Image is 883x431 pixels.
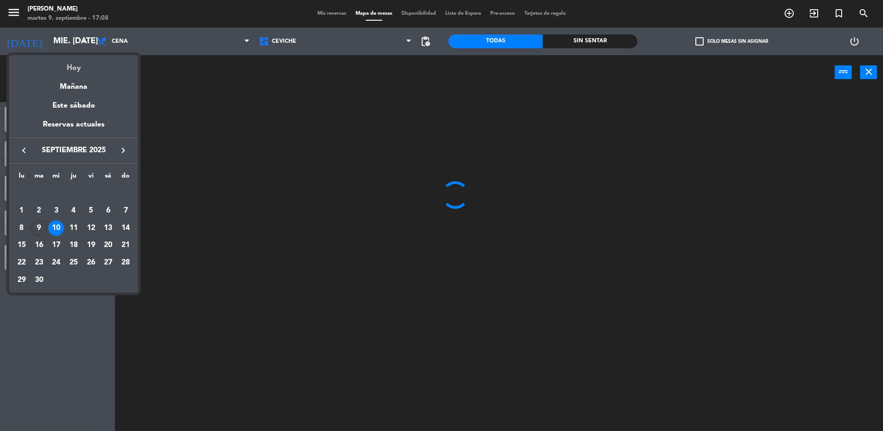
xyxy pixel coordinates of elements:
[31,272,47,288] div: 30
[117,219,134,237] td: 14 de septiembre de 2025
[9,119,138,138] div: Reservas actuales
[100,220,116,236] div: 13
[66,203,81,218] div: 4
[13,271,30,289] td: 29 de septiembre de 2025
[82,171,100,185] th: viernes
[100,219,117,237] td: 13 de septiembre de 2025
[16,144,32,156] button: keyboard_arrow_left
[65,171,82,185] th: jueves
[30,171,48,185] th: martes
[83,220,99,236] div: 12
[13,254,30,271] td: 22 de septiembre de 2025
[117,171,134,185] th: domingo
[82,236,100,254] td: 19 de septiembre de 2025
[13,171,30,185] th: lunes
[117,254,134,271] td: 28 de septiembre de 2025
[83,255,99,270] div: 26
[118,220,133,236] div: 14
[47,171,65,185] th: miércoles
[100,171,117,185] th: sábado
[82,219,100,237] td: 12 de septiembre de 2025
[32,144,115,156] span: septiembre 2025
[83,237,99,253] div: 19
[48,203,64,218] div: 3
[118,203,133,218] div: 7
[82,254,100,271] td: 26 de septiembre de 2025
[13,202,30,219] td: 1 de septiembre de 2025
[9,93,138,119] div: Este sábado
[65,236,82,254] td: 18 de septiembre de 2025
[117,236,134,254] td: 21 de septiembre de 2025
[31,220,47,236] div: 9
[100,237,116,253] div: 20
[14,220,29,236] div: 8
[66,255,81,270] div: 25
[66,220,81,236] div: 11
[115,144,132,156] button: keyboard_arrow_right
[13,184,134,202] td: SEP.
[14,272,29,288] div: 29
[100,255,116,270] div: 27
[47,254,65,271] td: 24 de septiembre de 2025
[14,237,29,253] div: 15
[65,219,82,237] td: 11 de septiembre de 2025
[100,202,117,219] td: 6 de septiembre de 2025
[13,236,30,254] td: 15 de septiembre de 2025
[30,236,48,254] td: 16 de septiembre de 2025
[30,254,48,271] td: 23 de septiembre de 2025
[100,254,117,271] td: 27 de septiembre de 2025
[65,254,82,271] td: 25 de septiembre de 2025
[65,202,82,219] td: 4 de septiembre de 2025
[118,255,133,270] div: 28
[47,202,65,219] td: 3 de septiembre de 2025
[48,237,64,253] div: 17
[9,55,138,74] div: Hoy
[47,236,65,254] td: 17 de septiembre de 2025
[48,220,64,236] div: 10
[48,255,64,270] div: 24
[100,236,117,254] td: 20 de septiembre de 2025
[14,255,29,270] div: 22
[9,74,138,93] div: Mañana
[66,237,81,253] div: 18
[14,203,29,218] div: 1
[47,219,65,237] td: 10 de septiembre de 2025
[118,237,133,253] div: 21
[31,237,47,253] div: 16
[117,202,134,219] td: 7 de septiembre de 2025
[30,202,48,219] td: 2 de septiembre de 2025
[31,255,47,270] div: 23
[30,271,48,289] td: 30 de septiembre de 2025
[100,203,116,218] div: 6
[118,145,129,156] i: keyboard_arrow_right
[83,203,99,218] div: 5
[82,202,100,219] td: 5 de septiembre de 2025
[13,219,30,237] td: 8 de septiembre de 2025
[31,203,47,218] div: 2
[18,145,29,156] i: keyboard_arrow_left
[30,219,48,237] td: 9 de septiembre de 2025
